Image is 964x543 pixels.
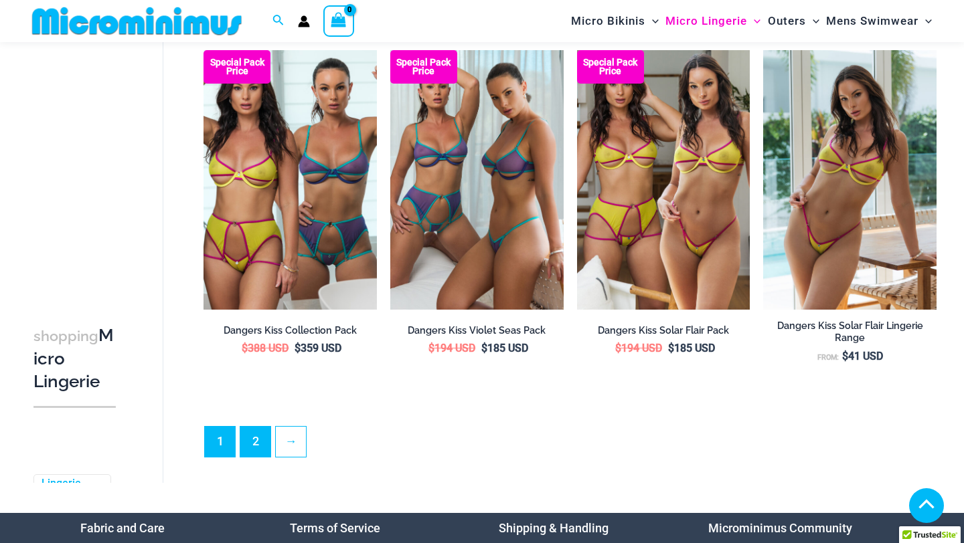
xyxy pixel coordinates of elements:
iframe: TrustedSite Certified [33,15,154,283]
a: Fabric and Care [80,521,165,535]
span: $ [668,342,674,354]
h2: Dangers Kiss Violet Seas Pack [390,324,564,337]
h2: Dangers Kiss Solar Flair Lingerie Range [763,320,937,344]
img: Dangers Kiss Solar Flair 1060 Bra 6060 Thong 01 [763,50,937,310]
bdi: 185 USD [668,342,715,354]
span: $ [615,342,621,354]
a: Lingerie Thongs [42,477,100,505]
nav: Site Navigation [566,2,937,40]
span: Page 1 [205,427,235,457]
img: Dangers kiss Solar Flair Pack [577,50,750,310]
a: Dangers Kiss Violet Seas Pack [390,324,564,342]
a: Dangers Kiss Solar Flair 1060 Bra 6060 Thong 01Dangers Kiss Solar Flair 1060 Bra 6060 Thong 04Dan... [763,50,937,310]
span: $ [295,342,301,354]
span: $ [242,342,248,354]
bdi: 194 USD [428,342,475,354]
h2: Dangers Kiss Solar Flair Pack [577,324,750,337]
span: Micro Bikinis [571,4,645,38]
span: $ [842,350,848,362]
a: Dangers kiss Violet Seas Pack Dangers Kiss Violet Seas 1060 Bra 611 Micro 04Dangers Kiss Violet S... [390,50,564,310]
a: View Shopping Cart, empty [323,5,354,36]
span: From: [817,353,839,362]
b: Special Pack Price [390,58,457,76]
a: Micro BikinisMenu ToggleMenu Toggle [568,4,662,38]
a: Page 2 [240,427,270,457]
a: → [276,427,306,457]
bdi: 194 USD [615,342,662,354]
span: Menu Toggle [747,4,760,38]
span: $ [428,342,434,354]
h3: Micro Lingerie [33,324,116,393]
a: Dangers kiss Collection Pack Dangers Kiss Solar Flair 1060 Bra 611 Micro 1760 Garter 03Dangers Ki... [204,50,377,310]
a: Dangers Kiss Solar Flair Pack [577,324,750,342]
span: Menu Toggle [806,4,819,38]
a: Mens SwimwearMenu ToggleMenu Toggle [823,4,935,38]
span: Micro Lingerie [665,4,747,38]
a: Microminimus Community [708,521,852,535]
b: Special Pack Price [204,58,270,76]
bdi: 359 USD [295,342,341,354]
a: Dangers kiss Solar Flair Pack Dangers Kiss Solar Flair 1060 Bra 6060 Thong 1760 Garter 03Dangers ... [577,50,750,310]
a: Account icon link [298,15,310,27]
a: Terms of Service [290,521,380,535]
span: $ [481,342,487,354]
h2: Dangers Kiss Collection Pack [204,324,377,337]
span: Menu Toggle [918,4,932,38]
bdi: 388 USD [242,342,289,354]
nav: Product Pagination [204,426,937,465]
img: MM SHOP LOGO FLAT [27,6,247,36]
a: Micro LingerieMenu ToggleMenu Toggle [662,4,764,38]
span: Outers [768,4,806,38]
span: Mens Swimwear [826,4,918,38]
a: Shipping & Handling [499,521,609,535]
a: Dangers Kiss Solar Flair Lingerie Range [763,320,937,350]
b: Special Pack Price [577,58,644,76]
span: Menu Toggle [645,4,659,38]
img: Dangers kiss Violet Seas Pack [390,50,564,310]
bdi: 41 USD [842,350,883,362]
span: shopping [33,328,98,344]
a: Search icon link [272,13,285,29]
a: Dangers Kiss Collection Pack [204,324,377,342]
a: OutersMenu ToggleMenu Toggle [765,4,823,38]
bdi: 185 USD [481,342,528,354]
img: Dangers kiss Collection Pack [204,50,377,310]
